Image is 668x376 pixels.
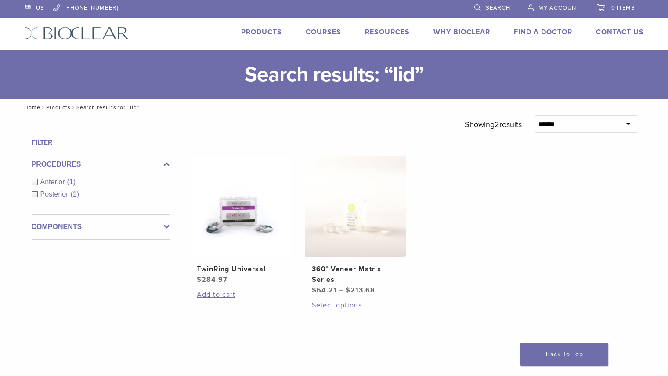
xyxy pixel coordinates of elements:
[40,178,67,186] span: Anterior
[306,28,341,37] a: Courses
[197,264,284,274] h2: TwinRing Universal
[312,300,399,310] a: Select options for “360° Veneer Matrix Series”
[486,4,510,11] span: Search
[71,190,79,198] span: (1)
[46,104,71,110] a: Products
[346,286,375,295] bdi: 213.68
[189,156,292,285] a: TwinRing UniversalTwinRing Universal $284.97
[18,99,650,115] nav: Search results for “lid”
[538,4,580,11] span: My Account
[40,190,71,198] span: Posterior
[495,120,499,129] span: 2
[433,28,490,37] a: Why Bioclear
[197,289,284,300] a: Add to cart: “TwinRing Universal”
[312,286,337,295] bdi: 64.21
[190,156,291,257] img: TwinRing Universal
[346,286,350,295] span: $
[67,178,76,186] span: (1)
[22,104,40,110] a: Home
[465,115,522,134] p: Showing results
[304,156,407,296] a: 360° Veneer Matrix Series360° Veneer Matrix Series
[312,264,399,285] h2: 360° Veneer Matrix Series
[40,105,46,110] span: /
[514,28,572,37] a: Find A Doctor
[520,343,608,366] a: Back To Top
[339,286,343,295] span: –
[32,159,170,170] label: Procedures
[25,27,129,40] img: Bioclear
[197,275,202,284] span: $
[312,286,317,295] span: $
[365,28,410,37] a: Resources
[71,105,76,110] span: /
[305,156,406,257] img: 360° Veneer Matrix Series
[596,28,644,37] a: Contact Us
[32,137,170,148] h4: Filter
[611,4,635,11] span: 0 items
[197,275,227,284] bdi: 284.97
[241,28,282,37] a: Products
[32,222,170,232] label: Components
